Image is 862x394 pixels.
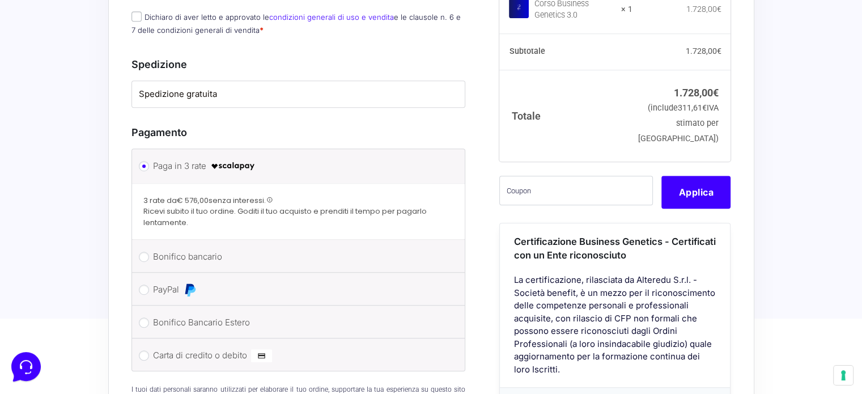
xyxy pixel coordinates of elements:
button: Applica [661,176,731,209]
label: Dichiaro di aver letto e approvato le e le clausole n. 6 e 7 delle condizioni generali di vendita [131,12,461,35]
img: dark [18,63,41,86]
bdi: 1.728,00 [674,87,719,99]
label: Paga in 3 rate [153,158,440,175]
img: dark [36,63,59,86]
th: Totale [499,70,632,162]
img: scalapay-logo-black.png [210,159,256,173]
button: Aiuto [148,290,218,316]
input: Coupon [499,176,653,205]
span: Inizia una conversazione [74,102,167,111]
div: La certificazione, rilasciata da Alteredu S.r.l. - Società benefit, è un mezzo per il riconoscime... [500,274,730,388]
th: Subtotale [499,34,632,70]
input: Cerca un articolo... [26,165,185,176]
a: condizioni generali di uso e vendita [269,12,394,22]
button: Inizia una conversazione [18,95,209,118]
span: 311,61 [678,103,707,113]
label: Spedizione gratuita [139,88,458,101]
button: Le tue preferenze relative al consenso per le tecnologie di tracciamento [834,366,853,385]
img: PayPal [183,283,197,296]
label: Bonifico bancario [153,248,440,265]
p: Home [34,306,53,316]
small: (include IVA stimato per [GEOGRAPHIC_DATA]) [638,103,719,143]
label: Carta di credito o debito [153,347,440,364]
h3: Spedizione [131,57,466,72]
img: Carta di credito o debito [251,349,272,362]
span: Le tue conversazioni [18,45,96,54]
iframe: Customerly Messenger Launcher [9,350,43,384]
span: € [716,5,721,14]
input: Dichiaro di aver letto e approvato lecondizioni generali di uso e venditae le clausole n. 6 e 7 d... [131,11,142,22]
span: Certificazione Business Genetics - Certificati con un Ente riconosciuto [514,236,716,261]
a: Apri Centro Assistenza [121,141,209,150]
p: Messaggi [98,306,129,316]
h2: Ciao da Marketers 👋 [9,9,190,27]
img: dark [54,63,77,86]
button: Messaggi [79,290,148,316]
label: Bonifico Bancario Estero [153,314,440,331]
p: Aiuto [175,306,191,316]
span: € [716,47,721,56]
label: PayPal [153,281,440,298]
button: Home [9,290,79,316]
span: € [713,87,719,99]
span: Trova una risposta [18,141,88,150]
bdi: 1.728,00 [685,47,721,56]
strong: × 1 [621,5,632,16]
span: € [702,103,707,113]
bdi: 1.728,00 [686,5,721,14]
h3: Pagamento [131,125,466,140]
